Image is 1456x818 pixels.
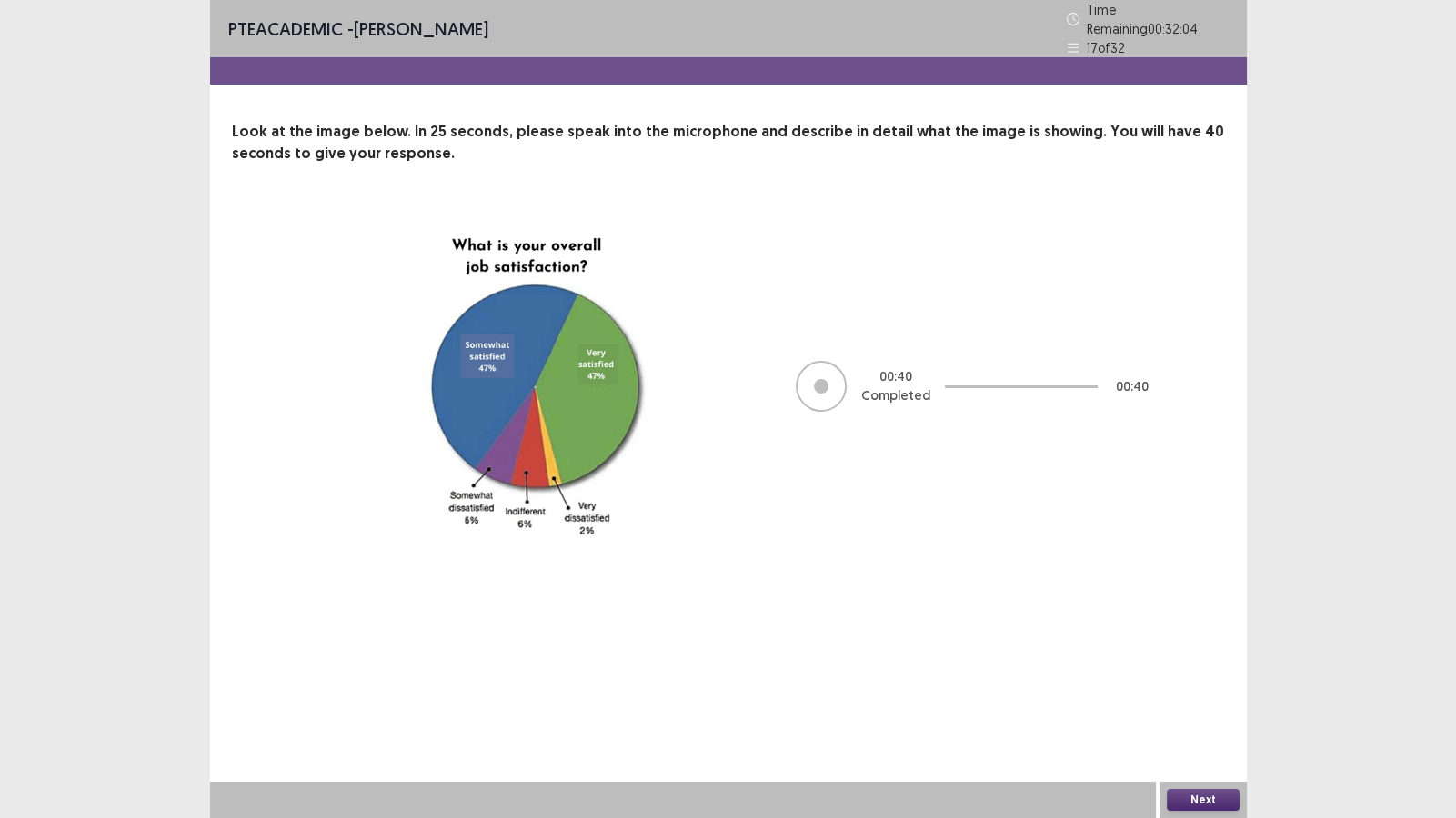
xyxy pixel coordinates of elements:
button: Next [1167,789,1240,811]
p: 00 : 40 [879,367,912,386]
img: image-description [305,208,759,564]
p: 00 : 40 [1116,377,1149,396]
p: Completed [861,386,930,405]
p: Look at the image below. In 25 seconds, please speak into the microphone and describe in detail w... [232,121,1225,165]
p: - [PERSON_NAME] [228,15,488,43]
span: PTE academic [228,17,343,40]
p: 17 of 32 [1087,38,1125,57]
